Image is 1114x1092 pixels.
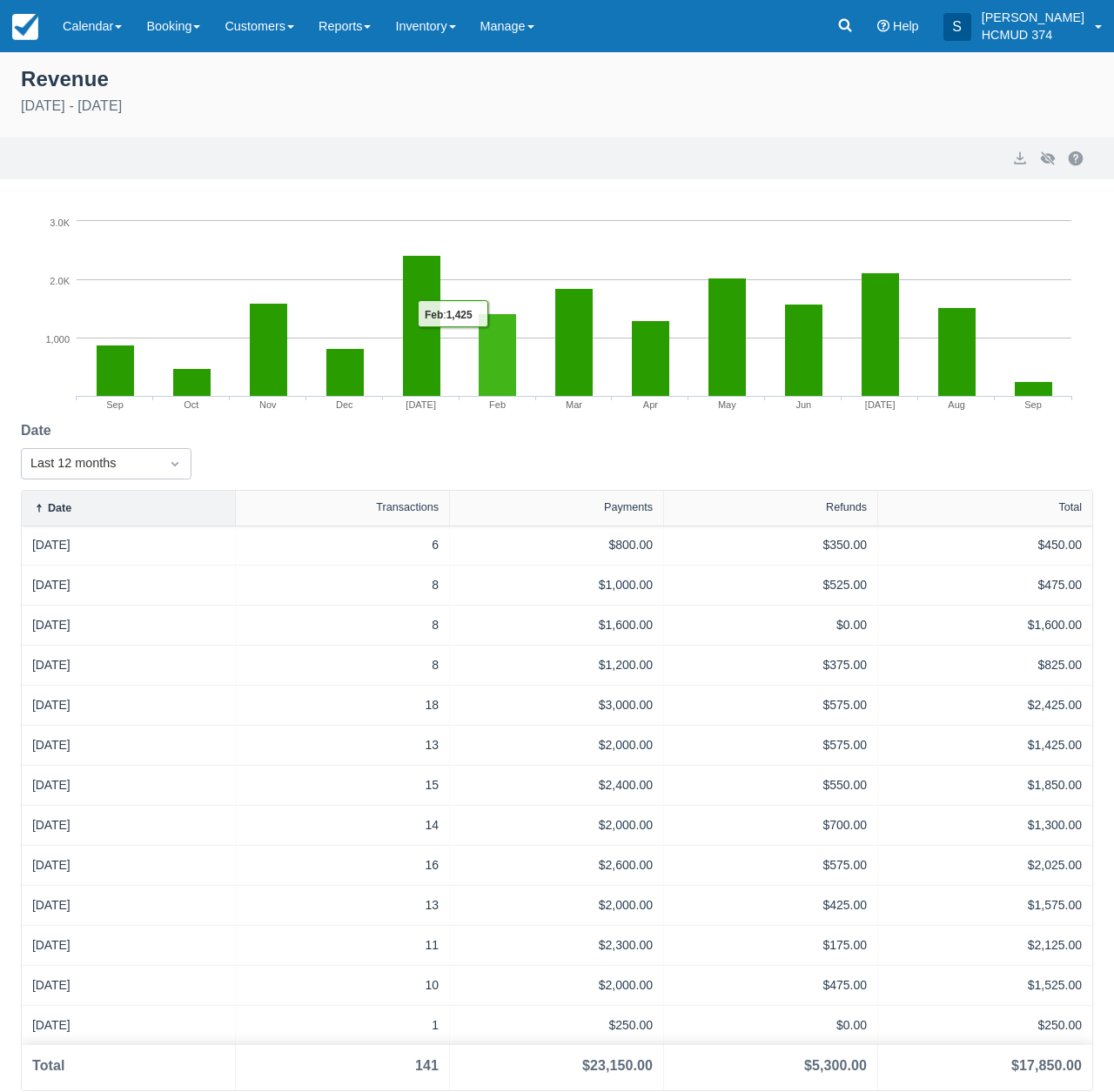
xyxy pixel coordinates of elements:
[246,616,439,634] div: 8
[460,856,653,874] div: $2,600.00
[32,536,70,554] a: [DATE]
[893,19,919,33] span: Help
[566,399,582,410] tspan: Mar
[604,501,653,513] div: Payments
[643,399,658,410] tspan: Apr
[32,856,70,874] a: [DATE]
[674,576,867,594] div: $525.00
[246,896,439,914] div: 13
[185,399,199,410] tspan: Oct
[425,309,443,321] tspan: Feb
[1010,148,1030,169] button: export
[21,420,58,441] label: Date
[889,896,1082,914] div: $1,575.00
[460,656,653,674] div: $1,200.00
[674,696,867,714] div: $575.00
[674,1016,867,1035] div: $0.00
[674,896,867,914] div: $425.00
[246,976,439,995] div: 10
[674,816,867,834] div: $700.00
[46,334,70,345] tspan: 1,000
[674,856,867,874] div: $575.00
[1058,501,1082,513] div: Total
[718,399,736,410] tspan: May
[804,1055,867,1076] div: $5,300.00
[877,20,889,32] i: Help
[889,936,1082,955] div: $2,125.00
[32,656,70,674] a: [DATE]
[259,399,277,410] tspan: Nov
[889,576,1082,594] div: $475.00
[32,616,70,634] a: [DATE]
[32,776,70,794] a: [DATE]
[446,309,473,321] tspan: 1,425
[460,696,653,714] div: $3,000.00
[32,736,70,754] a: [DATE]
[32,1016,70,1035] a: [DATE]
[50,218,70,228] tspan: 3.0K
[460,536,653,554] div: $800.00
[246,536,439,554] div: 6
[12,14,38,40] img: checkfront-main-nav-mini-logo.png
[32,816,70,834] a: [DATE]
[1025,399,1043,410] tspan: Sep
[246,736,439,754] div: 13
[1011,1055,1082,1076] div: $17,850.00
[246,1016,439,1035] div: 1
[460,776,653,794] div: $2,400.00
[246,936,439,955] div: 11
[246,856,439,874] div: 16
[889,976,1082,995] div: $1,525.00
[406,399,437,410] tspan: [DATE]
[674,536,867,554] div: $350.00
[674,776,867,794] div: $550.00
[889,696,1082,714] div: $2,425.00
[460,896,653,914] div: $2,000.00
[889,776,1082,794] div: $1,850.00
[889,1016,1082,1035] div: $250.00
[32,576,70,594] a: [DATE]
[32,976,70,995] a: [DATE]
[48,502,71,514] div: Date
[949,399,966,410] tspan: Aug
[246,776,439,794] div: 15
[889,856,1082,874] div: $2,025.00
[246,696,439,714] div: 18
[336,399,353,410] tspan: Dec
[674,656,867,674] div: $375.00
[889,656,1082,674] div: $825.00
[674,936,867,955] div: $175.00
[865,399,896,410] tspan: [DATE]
[460,936,653,955] div: $2,300.00
[32,936,70,955] a: [DATE]
[460,576,653,594] div: $1,000.00
[21,63,1093,92] div: Revenue
[246,576,439,594] div: 8
[982,26,1084,44] p: HCMUD 374
[246,816,439,834] div: 14
[460,816,653,834] div: $2,000.00
[246,656,439,674] div: 8
[889,736,1082,754] div: $1,425.00
[21,96,1093,117] div: [DATE] - [DATE]
[796,399,812,410] tspan: Jun
[107,399,124,410] tspan: Sep
[30,454,151,473] div: Last 12 months
[444,309,446,321] tspan: :
[826,501,867,513] div: Refunds
[489,399,506,410] tspan: Feb
[674,736,867,754] div: $575.00
[889,616,1082,634] div: $1,600.00
[415,1055,439,1076] div: 141
[32,896,70,914] a: [DATE]
[582,1055,653,1076] div: $23,150.00
[32,696,70,714] a: [DATE]
[460,1016,653,1035] div: $250.00
[376,501,439,513] div: Transactions
[50,276,70,286] tspan: 2.0K
[460,976,653,995] div: $2,000.00
[889,816,1082,834] div: $1,300.00
[460,736,653,754] div: $2,000.00
[889,536,1082,554] div: $450.00
[982,9,1084,26] p: [PERSON_NAME]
